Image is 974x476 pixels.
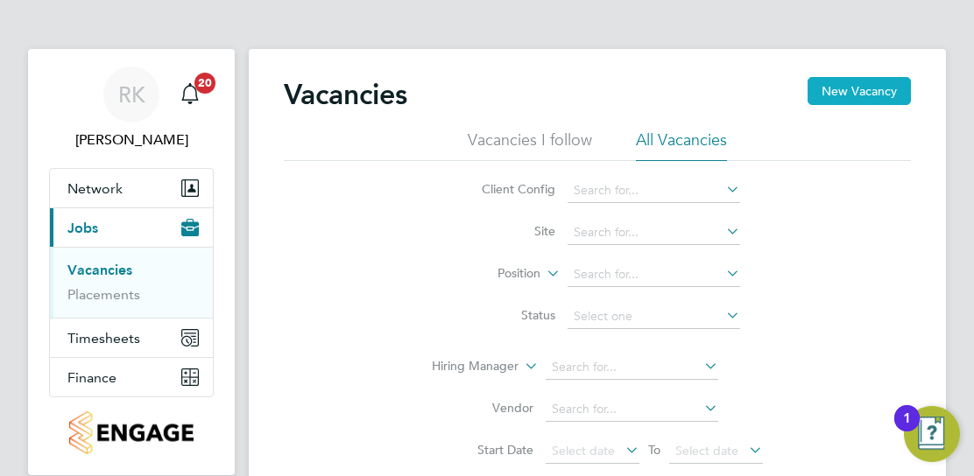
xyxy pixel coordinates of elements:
span: Jobs [67,220,98,236]
img: countryside-properties-logo-retina.png [69,411,193,454]
h2: Vacancies [284,77,407,112]
a: Go to home page [49,411,214,454]
li: Vacancies I follow [468,129,592,161]
label: Start Date [433,442,533,458]
input: Search for... [546,397,718,422]
nav: Main navigation [28,49,235,475]
span: RK [118,83,145,106]
label: Status [455,307,555,323]
span: To [643,438,666,461]
span: 20 [194,73,215,94]
a: Vacancies [67,262,132,278]
span: Network [67,180,123,197]
a: 20 [173,66,208,122]
span: Timesheets [67,330,140,346]
input: Search for... [568,178,740,203]
span: Select date [675,443,738,458]
a: Placements [67,286,140,303]
button: Jobs [50,208,213,247]
label: Vendor [433,400,533,416]
div: 1 [903,418,911,441]
label: Client Config [455,181,555,197]
span: Select date [552,443,615,458]
button: New Vacancy [808,77,911,105]
div: Jobs [50,247,213,318]
input: Search for... [568,220,740,245]
label: Hiring Manager [418,358,519,375]
input: Search for... [568,262,740,287]
span: Russell Kidd [49,129,214,150]
input: Select one [568,304,740,329]
input: Search for... [546,355,718,380]
label: Position [440,265,540,283]
button: Network [50,169,213,207]
a: RK[PERSON_NAME] [49,66,214,150]
button: Finance [50,358,213,396]
li: All Vacancies [636,129,727,161]
button: Timesheets [50,318,213,357]
button: Open Resource Center, 1 new notification [904,406,960,462]
span: Finance [67,369,116,386]
label: Site [455,223,555,239]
